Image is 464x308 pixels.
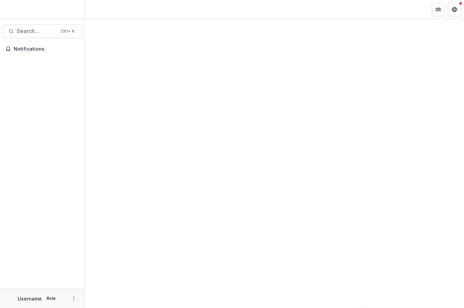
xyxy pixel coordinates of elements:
p: Role [44,295,58,302]
button: More [70,294,78,303]
div: Ctrl + K [59,28,76,35]
button: Notifications [3,44,82,54]
span: Search... [17,28,57,34]
button: Get Help [448,3,461,16]
p: Username [18,295,42,302]
button: Search... [3,24,82,38]
button: Partners [431,3,445,16]
span: Notifications [14,46,79,52]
